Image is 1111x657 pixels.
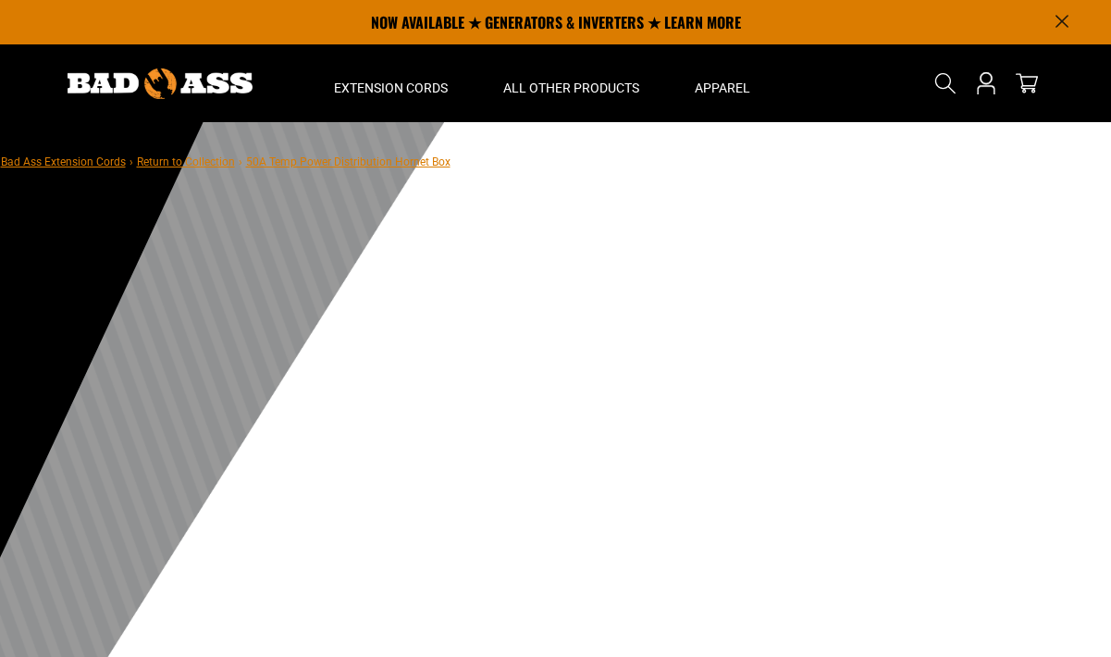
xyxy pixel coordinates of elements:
span: Extension Cords [334,80,448,96]
span: Apparel [695,80,750,96]
summary: Extension Cords [306,44,475,122]
summary: All Other Products [475,44,667,122]
span: 50A Temp Power Distribution Hornet Box [246,155,451,168]
span: All Other Products [503,80,639,96]
summary: Search [931,68,960,98]
a: Return to Collection [137,155,235,168]
span: › [130,155,133,168]
summary: Apparel [667,44,778,122]
nav: breadcrumbs [1,150,451,172]
a: Bad Ass Extension Cords [1,155,126,168]
span: › [239,155,242,168]
img: Bad Ass Extension Cords [68,68,253,99]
